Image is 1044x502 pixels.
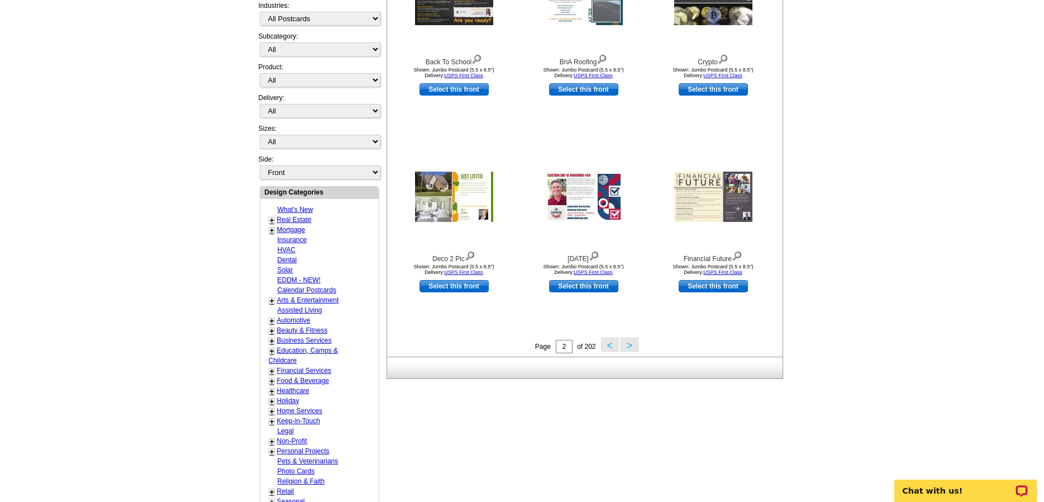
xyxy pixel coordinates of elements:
a: + [270,347,274,356]
div: Subcategory: [259,31,379,62]
a: + [270,487,274,496]
a: Insurance [278,236,307,244]
a: USPS First Class [444,269,483,275]
a: Assisted Living [278,306,322,314]
img: view design details [597,52,607,64]
a: Mortgage [277,226,306,234]
a: Calendar Postcards [278,286,336,294]
div: Shown: Jumbo Postcard (5.5 x 8.5") Delivery: [393,67,516,78]
div: BnA Roofing [522,52,645,67]
button: < [601,338,619,352]
a: Photo Cards [278,467,315,475]
img: view design details [471,52,482,64]
div: Back To School [393,52,516,67]
a: + [270,337,274,345]
img: view design details [589,249,599,261]
a: Holiday [277,397,299,405]
div: Shown: Jumbo Postcard (5.5 x 8.5") Delivery: [522,264,645,275]
div: Side: [259,154,379,181]
div: Delivery: [259,93,379,124]
a: Religion & Faith [278,477,325,485]
a: Food & Beverage [277,377,329,385]
a: + [270,407,274,416]
a: Arts & Entertainment [277,296,339,304]
img: view design details [718,52,728,64]
iframe: LiveChat chat widget [887,467,1044,502]
a: Automotive [277,316,311,324]
a: Retail [277,487,294,495]
img: Deco 2 Pic [415,172,493,222]
a: HVAC [278,246,295,254]
a: use this design [419,280,489,292]
div: Shown: Jumbo Postcard (5.5 x 8.5") Delivery: [522,67,645,78]
a: EDDM - NEW! [278,276,321,284]
a: use this design [679,280,748,292]
a: Solar [278,266,293,274]
a: + [270,417,274,426]
a: Beauty & Fitness [277,326,328,334]
a: Healthcare [277,387,309,395]
a: USPS First Class [444,73,483,78]
a: Dental [278,256,297,264]
a: Pets & Veterinarians [278,457,339,465]
img: Election Day [545,172,623,222]
a: What's New [278,206,313,214]
a: use this design [419,83,489,96]
a: Business Services [277,337,332,344]
a: + [270,447,274,456]
div: Design Categories [260,187,379,197]
a: Non-Profit [277,437,307,445]
a: + [270,326,274,335]
a: + [270,216,274,225]
a: Personal Projects [277,447,330,455]
span: of 202 [577,343,595,351]
a: + [270,437,274,446]
a: + [270,387,274,396]
a: Financial Services [277,367,331,375]
a: use this design [679,83,748,96]
a: use this design [549,280,618,292]
a: + [270,316,274,325]
a: Real Estate [277,216,312,224]
div: Sizes: [259,124,379,154]
div: Deco 2 Pic [393,249,516,264]
a: USPS First Class [703,73,742,78]
div: Financial Future [652,249,775,264]
a: + [270,367,274,376]
a: + [270,296,274,305]
a: Legal [278,427,294,435]
img: view design details [732,249,742,261]
div: Shown: Jumbo Postcard (5.5 x 8.5") Delivery: [652,67,775,78]
button: > [621,338,638,352]
a: + [270,397,274,406]
a: + [270,226,274,235]
div: Crypto [652,52,775,67]
span: Page [535,343,551,351]
a: + [270,377,274,386]
div: [DATE] [522,249,645,264]
a: use this design [549,83,618,96]
a: USPS First Class [574,73,613,78]
a: Keep-in-Touch [277,417,320,425]
a: USPS First Class [703,269,742,275]
div: Shown: Jumbo Postcard (5.5 x 8.5") Delivery: [652,264,775,275]
img: Financial Future [674,172,752,222]
img: view design details [465,249,475,261]
div: Product: [259,62,379,93]
a: Home Services [277,407,322,415]
a: Education, Camps & Childcare [269,347,338,364]
div: Shown: Jumbo Postcard (5.5 x 8.5") Delivery: [393,264,516,275]
a: USPS First Class [574,269,613,275]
